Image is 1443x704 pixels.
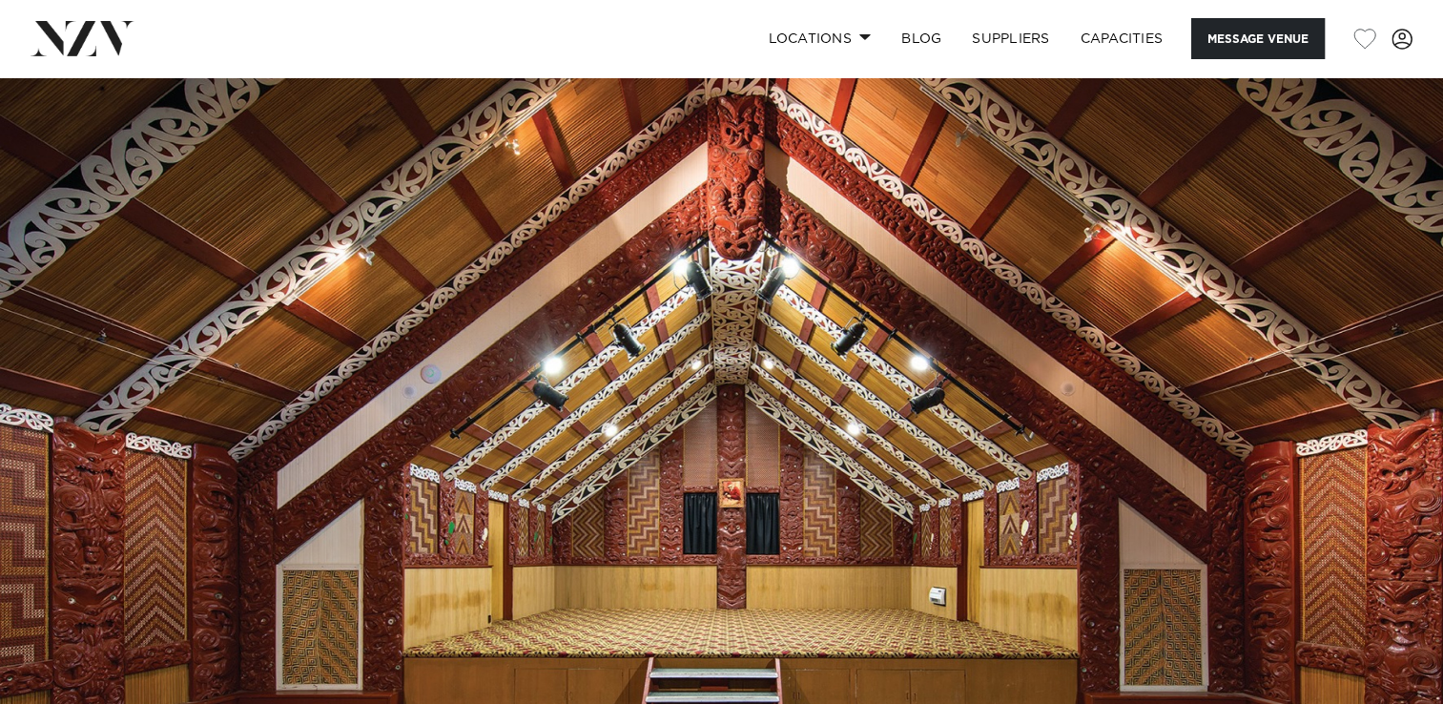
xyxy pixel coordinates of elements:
[752,18,886,59] a: Locations
[1065,18,1179,59] a: Capacities
[31,21,134,55] img: nzv-logo.png
[957,18,1064,59] a: SUPPLIERS
[886,18,957,59] a: BLOG
[1191,18,1325,59] button: Message Venue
